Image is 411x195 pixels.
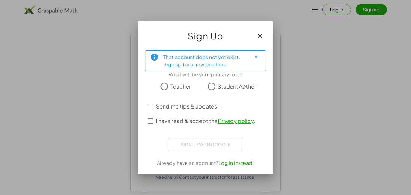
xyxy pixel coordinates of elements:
span: I have read & accept the . [156,117,255,125]
span: Sign Up [187,29,224,43]
div: Already have an account? [145,159,266,167]
span: Teacher [170,82,191,90]
a: Log In instead. [218,160,254,166]
span: Student/Other [218,82,256,90]
span: Send me tips & updates [156,102,217,110]
a: Privacy policy [218,117,254,124]
div: What will be your primary role? [145,71,266,78]
button: Close [251,52,261,62]
div: That account does not yet exist. Sign up for a new one here! [163,53,246,68]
